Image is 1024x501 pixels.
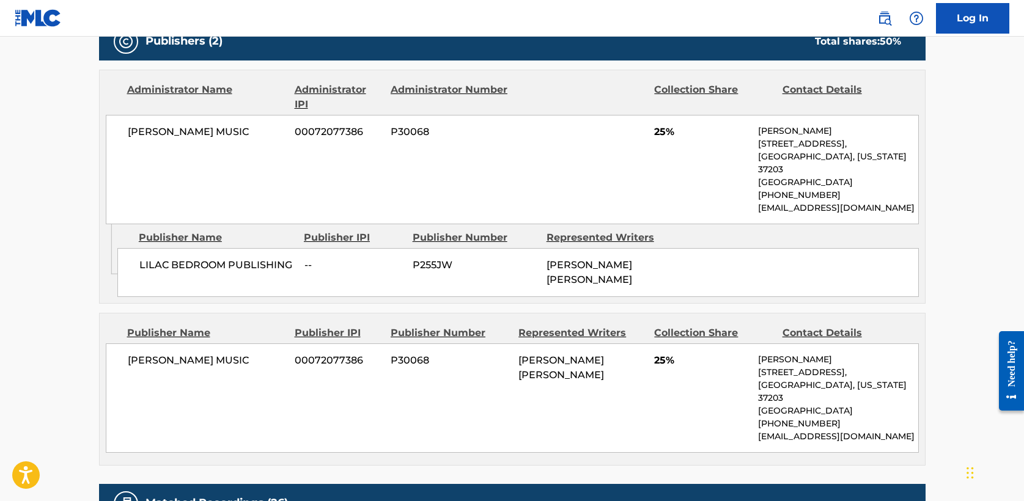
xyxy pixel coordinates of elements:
div: Administrator Name [127,82,285,112]
span: [PERSON_NAME] [PERSON_NAME] [547,259,632,285]
p: [PERSON_NAME] [758,125,918,137]
img: search [877,11,892,26]
div: Publisher Number [391,326,509,340]
p: [PHONE_NUMBER] [758,417,918,430]
div: Contact Details [783,82,901,112]
span: [PERSON_NAME] MUSIC [128,353,286,368]
iframe: Resource Center [990,322,1024,420]
div: Total shares: [815,34,901,49]
div: Publisher Name [127,326,285,340]
span: -- [304,258,403,272]
span: 25% [654,353,749,368]
span: 00072077386 [295,125,381,139]
div: Administrator IPI [295,82,381,112]
div: Administrator Number [391,82,509,112]
p: [EMAIL_ADDRESS][DOMAIN_NAME] [758,202,918,214]
span: 25% [654,125,749,139]
span: LILAC BEDROOM PUBLISHING [139,258,295,272]
div: Represented Writers [547,230,671,245]
p: [PHONE_NUMBER] [758,189,918,202]
div: Collection Share [654,326,773,340]
p: [GEOGRAPHIC_DATA], [US_STATE] 37203 [758,379,918,404]
p: [GEOGRAPHIC_DATA], [US_STATE] 37203 [758,150,918,176]
p: [PERSON_NAME] [758,353,918,366]
div: Help [904,6,929,31]
span: P255JW [413,258,537,272]
span: P30068 [391,353,509,368]
img: Publishers [119,34,133,49]
p: [STREET_ADDRESS], [758,137,918,150]
iframe: Chat Widget [963,442,1024,501]
div: Publisher Number [413,230,537,245]
div: Drag [967,455,974,491]
img: help [909,11,924,26]
div: Publisher Name [139,230,295,245]
img: MLC Logo [15,9,62,27]
div: Represented Writers [518,326,645,340]
p: [EMAIL_ADDRESS][DOMAIN_NAME] [758,430,918,443]
p: [STREET_ADDRESS], [758,366,918,379]
span: P30068 [391,125,509,139]
div: Collection Share [654,82,773,112]
h5: Publishers (2) [145,34,223,48]
p: [GEOGRAPHIC_DATA] [758,176,918,189]
span: 00072077386 [295,353,381,368]
p: [GEOGRAPHIC_DATA] [758,404,918,417]
div: Contact Details [783,326,901,340]
span: [PERSON_NAME] MUSIC [128,125,286,139]
span: [PERSON_NAME] [PERSON_NAME] [518,354,604,381]
a: Public Search [872,6,897,31]
a: Log In [936,3,1009,34]
span: 50 % [880,35,901,47]
div: Publisher IPI [304,230,403,245]
div: Publisher IPI [295,326,381,340]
